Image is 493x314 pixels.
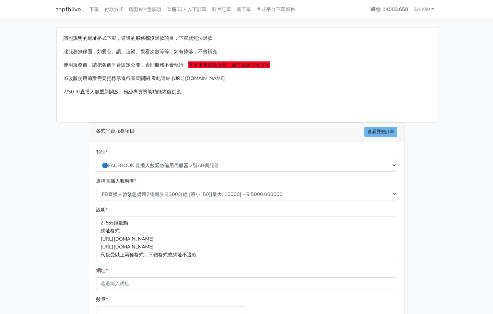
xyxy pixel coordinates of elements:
a: 聯繫&注意事項 [126,3,164,16]
a: 直播50人以下訂單 [164,3,209,16]
a: 各式平台下單服務 [254,3,298,16]
label: 網址 [96,267,108,275]
span: 下單後無退款服務，如有疑慮請勿下單 [188,61,270,68]
p: 7/30 IG直播人數重新開放、粉絲專頁贊助功能恢復供應 [63,88,430,96]
a: 付款方式 [102,3,126,16]
a: 錢包: 14003.650 [368,3,411,16]
p: 請照說明的網址格式下單，這邊的服務都沒退款項目，下單就無法退款 [63,34,430,42]
p: 使用服務前，請把各個平台設定公開，否則服務不會執行， [63,61,430,69]
label: 說明 [96,206,108,214]
div: 各式平台服務項目 [89,123,404,141]
input: 這邊填入網址 [96,277,397,290]
a: 下單 [86,3,102,16]
a: 影片訂單 [209,3,234,16]
p: IG改版使用追蹤需要把標示進行審查關閉 看此連結 [URL][DOMAIN_NAME] [63,74,430,82]
p: 此服務無保固，如愛心、讚、追蹤、觀看次數等等，如有掉落，不會補充 [63,48,430,56]
a: SAIKIM [411,3,437,16]
p: 2-5分鐘啟動 網址格式 [URL][DOMAIN_NAME] [URL][DOMAIN_NAME] 只接受以上兩種格式，下錯格式或網址不退款 [96,217,397,261]
a: 新下單 [234,3,254,16]
label: 選擇直播人數時間 [96,177,137,185]
a: topfblive [56,3,81,16]
a: 查看歷史訂單 [364,127,397,137]
label: 數量 [96,295,108,303]
label: 類別 [96,148,108,156]
strong: 錢包: 14003.650 [371,6,408,13]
